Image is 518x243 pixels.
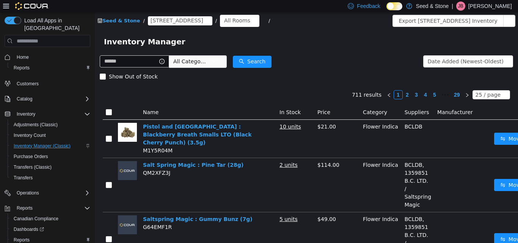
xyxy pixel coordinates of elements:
a: Adjustments (Classic) [11,120,61,129]
a: Salt Spring Magic : Pine Tar (28g) [48,150,149,156]
span: Dark Mode [386,10,387,11]
span: JB [458,2,463,11]
span: Operations [17,190,39,196]
i: icon: info-circle [64,47,70,52]
u: 2 units [185,150,203,156]
li: 1 [299,78,308,87]
span: Transfers (Classic) [11,163,90,172]
span: Canadian Compliance [11,214,90,223]
button: Transfers (Classic) [8,162,93,172]
span: / [121,6,122,11]
a: Dashboards [8,224,93,235]
button: Inventory [14,110,38,119]
span: All Categories [78,45,113,53]
button: Inventory Manager (Classic) [8,141,93,151]
i: icon: left [292,81,297,85]
span: Load All Apps in [GEOGRAPHIC_DATA] [21,17,90,32]
span: $114.00 [223,150,245,156]
span: Customers [17,81,39,87]
a: Inventory Manager (Classic) [11,141,74,151]
span: QM2XFZ3J [48,158,75,164]
button: Customers [2,78,93,89]
span: Transfers (Classic) [14,164,52,170]
a: Purchase Orders [11,152,51,161]
span: Reports [17,205,33,211]
span: Canadian Compliance [14,216,58,222]
button: Purchase Orders [8,151,93,162]
button: Reports [8,63,93,73]
p: [PERSON_NAME] [468,2,512,11]
a: 2 [308,78,317,87]
span: Purchase Orders [11,152,90,161]
img: Saltspring Magic : Gummy Bunz (7g) placeholder [23,203,42,222]
img: Cova [15,2,49,10]
span: Customers [14,78,90,88]
span: BCLDB, 1359851 B.C. LTD. / Saltspring Magic [310,150,336,196]
span: $21.00 [223,111,241,118]
span: Manufacturer [342,97,378,103]
span: M1Y5R04M [48,135,78,141]
li: 4 [326,78,335,87]
a: Canadian Compliance [11,214,61,223]
span: Suppliers [310,97,334,103]
span: Reports [14,204,90,213]
a: Inventory Count [11,131,49,140]
a: Saltspring Magic : Gummy Bunz (7g) [48,204,158,210]
img: Salt Spring Magic : Pine Tar (28g) placeholder [23,149,42,168]
div: All Rooms [129,3,155,14]
a: Pistol and [GEOGRAPHIC_DATA] : Blackberry Breath Smalls LTO (Black Cherry Punch) (3.5g) [48,111,157,133]
button: Export [STREET_ADDRESS] Inventory [298,3,408,15]
button: icon: searchSearch [138,44,177,56]
p: | [452,2,453,11]
span: Reports [14,65,30,71]
span: Price [223,97,235,103]
span: Reports [11,63,90,72]
button: Inventory [2,109,93,119]
span: Catalog [17,96,32,102]
button: Catalog [14,94,35,103]
span: Transfers [11,173,90,182]
td: Flower Indica [265,146,307,200]
span: / [174,6,175,11]
span: Adjustments (Classic) [11,120,90,129]
li: Previous Page [290,78,299,87]
span: Feedback [357,2,380,10]
span: G64EMF1R [48,212,77,218]
a: 4 [326,78,335,87]
li: 711 results [257,78,287,87]
i: icon: down [117,47,121,52]
button: Catalog [2,94,93,104]
span: Inventory Manager (Classic) [14,143,71,149]
u: 5 units [185,204,203,210]
li: Next Page [368,78,377,87]
span: Purchase Orders [14,154,48,160]
span: / [48,6,50,11]
button: Transfers [8,172,93,183]
span: Home [17,54,29,60]
p: Seed & Stone [416,2,449,11]
a: 1 [299,78,308,87]
div: Date Added (Newest-Oldest) [333,44,409,55]
a: Reports [11,63,33,72]
a: 3 [317,78,326,87]
span: $49.00 [223,204,241,210]
li: Next 5 Pages [344,78,356,87]
span: Home [14,52,90,62]
span: In Stock [185,97,206,103]
li: 29 [356,78,368,87]
li: 5 [335,78,344,87]
a: Customers [14,79,42,88]
i: icon: right [370,81,375,85]
span: Inventory Manager (Classic) [11,141,90,151]
button: Operations [14,188,42,198]
li: 3 [317,78,326,87]
button: icon: swapMove [399,121,434,133]
span: Show Out of Stock [11,61,66,67]
span: Dashboards [11,225,90,234]
a: 29 [357,78,367,87]
span: Adjustments (Classic) [14,122,58,128]
a: Transfers [11,173,36,182]
span: Reports [14,237,30,243]
input: Dark Mode [386,2,402,10]
button: icon: swapMove [399,221,434,233]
